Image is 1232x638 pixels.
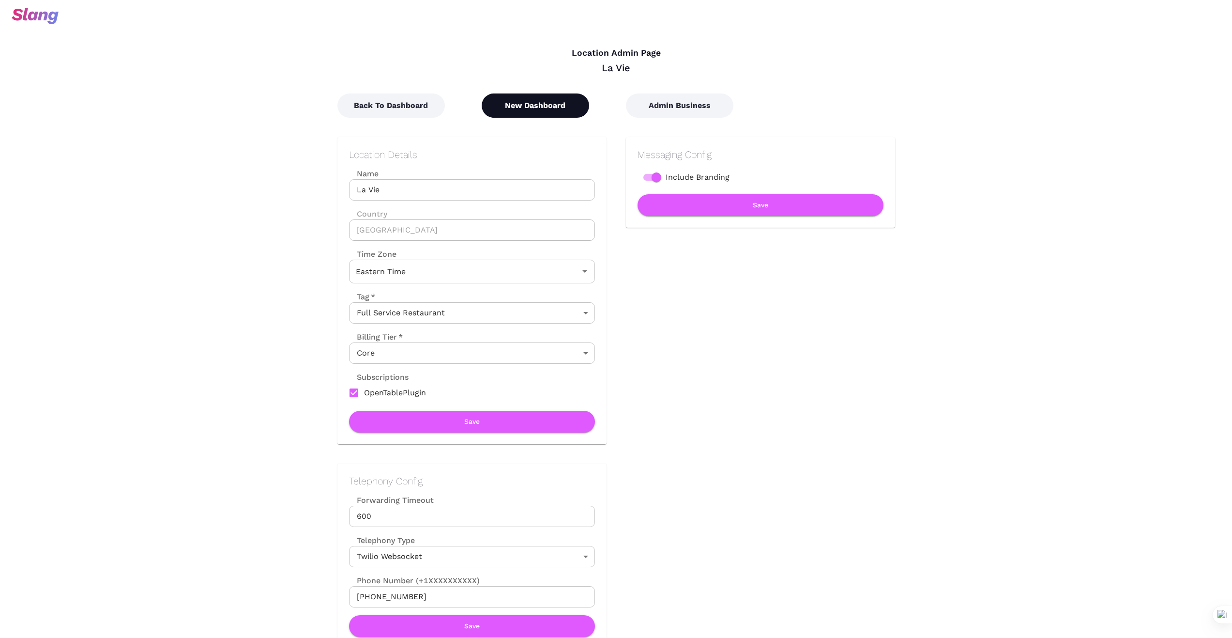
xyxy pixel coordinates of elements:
[349,495,595,506] label: Forwarding Timeout
[337,101,445,110] a: Back To Dashboard
[349,302,595,324] div: Full Service Restaurant
[349,615,595,637] button: Save
[349,372,409,383] label: Subscriptions
[626,93,733,118] button: Admin Business
[349,535,415,546] label: Telephony Type
[349,331,403,342] label: Billing Tier
[337,93,445,118] button: Back To Dashboard
[349,168,595,179] label: Name
[349,291,375,302] label: Tag
[349,342,595,364] div: Core
[337,48,895,59] h4: Location Admin Page
[364,387,426,399] span: OpenTablePlugin
[349,149,595,160] h2: Location Details
[349,546,595,567] div: Twilio Websocket
[12,8,59,24] img: svg+xml;base64,PHN2ZyB3aWR0aD0iOTciIGhlaWdodD0iMzQiIHZpZXdCb3g9IjAgMCA5NyAzNCIgZmlsbD0ibm9uZSIgeG...
[626,101,733,110] a: Admin Business
[638,149,883,160] h2: Messaging Config
[337,62,895,74] div: La Vie
[482,93,589,118] button: New Dashboard
[578,265,592,278] button: Open
[349,208,595,219] label: Country
[666,171,730,183] span: Include Branding
[349,249,595,260] label: Time Zone
[638,194,883,216] button: Save
[482,101,589,110] a: New Dashboard
[349,475,595,487] h2: Telephony Config
[349,575,595,586] label: Phone Number (+1XXXXXXXXXX)
[349,411,595,433] button: Save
